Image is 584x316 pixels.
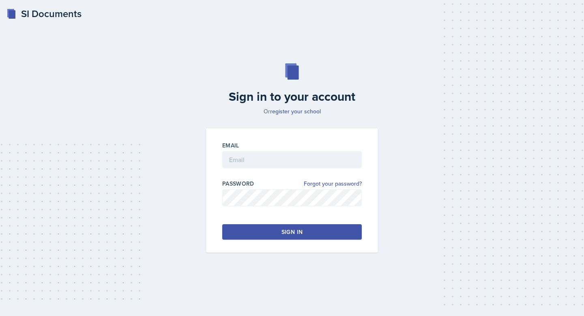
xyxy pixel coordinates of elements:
[201,107,383,115] p: Or
[304,180,362,188] a: Forgot your password?
[222,224,362,240] button: Sign in
[281,228,303,236] div: Sign in
[222,180,254,188] label: Password
[222,151,362,168] input: Email
[270,107,321,115] a: register your school
[201,89,383,104] h2: Sign in to your account
[222,141,239,149] label: Email
[6,6,82,21] a: SI Documents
